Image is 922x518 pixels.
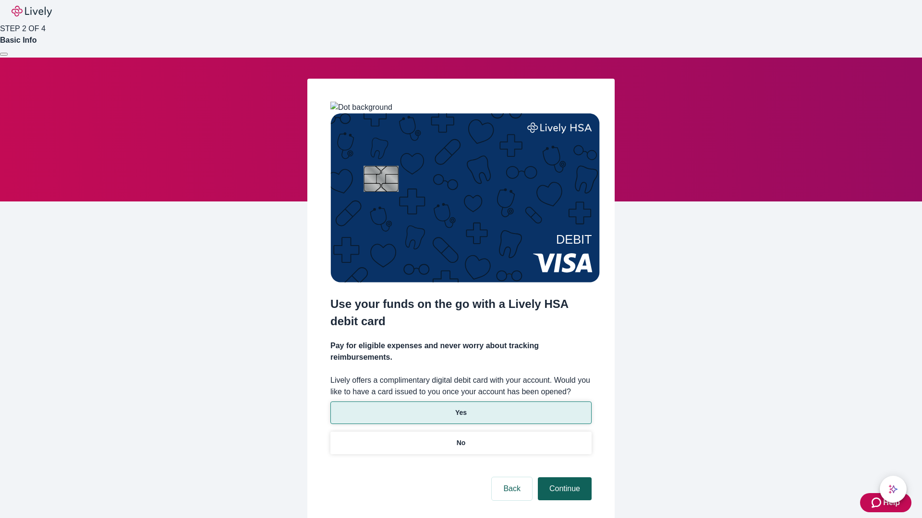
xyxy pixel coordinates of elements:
img: Dot background [330,102,392,113]
button: Zendesk support iconHelp [860,493,911,512]
button: Continue [538,477,592,500]
label: Lively offers a complimentary digital debit card with your account. Would you like to have a card... [330,375,592,398]
span: Help [883,497,900,508]
img: Debit card [330,113,600,283]
button: No [330,432,592,454]
h2: Use your funds on the go with a Lively HSA debit card [330,295,592,330]
button: chat [880,476,907,503]
p: Yes [455,408,467,418]
p: No [457,438,466,448]
button: Back [492,477,532,500]
h4: Pay for eligible expenses and never worry about tracking reimbursements. [330,340,592,363]
img: Lively [12,6,52,17]
button: Yes [330,401,592,424]
svg: Zendesk support icon [872,497,883,508]
svg: Lively AI Assistant [888,484,898,494]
